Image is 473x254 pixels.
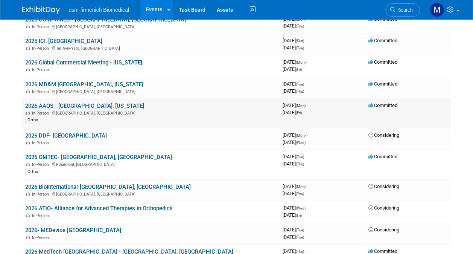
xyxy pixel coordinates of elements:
[368,227,399,233] span: Considering
[368,154,397,159] span: Committed
[283,45,304,50] span: [DATE]
[22,6,60,14] img: ExhibitDay
[430,3,444,17] img: Melanie Davison
[25,16,186,23] a: 2025 COMPAMED - [GEOGRAPHIC_DATA], [GEOGRAPHIC_DATA]
[283,248,306,254] span: [DATE]
[25,103,144,109] a: 2026 AAOS - [GEOGRAPHIC_DATA], [US_STATE]
[26,46,30,50] img: In-Person Event
[368,81,397,87] span: Committed
[25,184,191,190] a: 2026 BioInternational-[GEOGRAPHIC_DATA], [GEOGRAPHIC_DATA]
[283,88,304,94] span: [DATE]
[368,59,397,65] span: Committed
[26,235,30,239] img: In-Person Event
[296,192,304,196] span: (Thu)
[26,89,30,93] img: In-Person Event
[25,227,121,234] a: 2026- MEDevice [GEOGRAPHIC_DATA]
[368,16,397,22] span: Committed
[25,110,277,116] div: [GEOGRAPHIC_DATA], [GEOGRAPHIC_DATA]
[32,46,51,51] span: In-Person
[307,59,308,65] span: -
[296,39,304,43] span: (Sun)
[283,132,308,138] span: [DATE]
[25,154,172,161] a: 2026 OMTEC- [GEOGRAPHIC_DATA], [GEOGRAPHIC_DATA]
[26,192,30,196] img: In-Person Event
[296,24,304,28] span: (Thu)
[283,191,304,196] span: [DATE]
[32,213,51,218] span: In-Person
[26,213,30,217] img: In-Person Event
[283,66,302,72] span: [DATE]
[368,184,399,189] span: Considering
[283,154,306,159] span: [DATE]
[307,103,308,108] span: -
[25,45,277,51] div: Tel Aviv-Yafo, [GEOGRAPHIC_DATA]
[283,227,306,233] span: [DATE]
[283,205,308,211] span: [DATE]
[368,248,397,254] span: Committed
[26,24,30,28] img: In-Person Event
[69,7,129,13] span: dsm-firmenich Biomedical
[26,141,30,144] img: In-Person Event
[25,81,143,88] a: 2026 MD&M [GEOGRAPHIC_DATA], [US_STATE]
[283,234,304,240] span: [DATE]
[368,103,397,108] span: Committed
[296,155,304,159] span: (Tue)
[305,154,306,159] span: -
[305,81,306,87] span: -
[283,23,304,29] span: [DATE]
[296,213,302,217] span: (Fri)
[32,24,51,29] span: In-Person
[283,59,308,65] span: [DATE]
[32,162,51,167] span: In-Person
[307,16,308,22] span: -
[25,168,40,175] div: Ortho
[296,89,304,93] span: (Thu)
[32,111,51,116] span: In-Person
[296,235,304,239] span: (Tue)
[32,89,51,94] span: In-Person
[296,228,304,232] span: (Tue)
[368,205,399,211] span: Considering
[296,249,304,254] span: (Thu)
[307,132,308,138] span: -
[32,235,51,240] span: In-Person
[296,206,306,210] span: (Wed)
[283,139,306,145] span: [DATE]
[283,103,308,108] span: [DATE]
[283,212,302,218] span: [DATE]
[296,17,306,21] span: (Mon)
[32,141,51,145] span: In-Person
[283,110,302,115] span: [DATE]
[283,81,306,87] span: [DATE]
[305,248,306,254] span: -
[283,184,308,189] span: [DATE]
[283,16,308,22] span: [DATE]
[296,104,306,108] span: (Mon)
[283,38,306,43] span: [DATE]
[296,46,304,50] span: (Tue)
[26,111,30,115] img: In-Person Event
[296,60,306,64] span: (Mon)
[283,161,304,167] span: [DATE]
[25,205,173,212] a: 2026 ATiO- Alliance for Advanced Therapies in Orthopedics
[305,38,306,43] span: -
[25,191,277,197] div: [GEOGRAPHIC_DATA], [GEOGRAPHIC_DATA]
[25,117,40,124] div: Ortho
[305,227,306,233] span: -
[368,132,399,138] span: Considering
[25,23,277,29] div: [GEOGRAPHIC_DATA], [GEOGRAPHIC_DATA]
[32,67,51,72] span: In-Person
[307,205,308,211] span: -
[25,38,102,44] a: 2025 ICI, [GEOGRAPHIC_DATA]
[296,82,304,86] span: (Tue)
[32,192,51,197] span: In-Person
[25,88,277,94] div: [GEOGRAPHIC_DATA], [GEOGRAPHIC_DATA]
[26,67,30,71] img: In-Person Event
[25,132,107,139] a: 2026 DDF- [GEOGRAPHIC_DATA]
[296,111,302,115] span: (Fri)
[395,7,413,13] span: Search
[368,38,397,43] span: Committed
[25,59,142,66] a: 2026 Global Commercial Meeting - [US_STATE]
[307,184,308,189] span: -
[296,67,302,72] span: (Fri)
